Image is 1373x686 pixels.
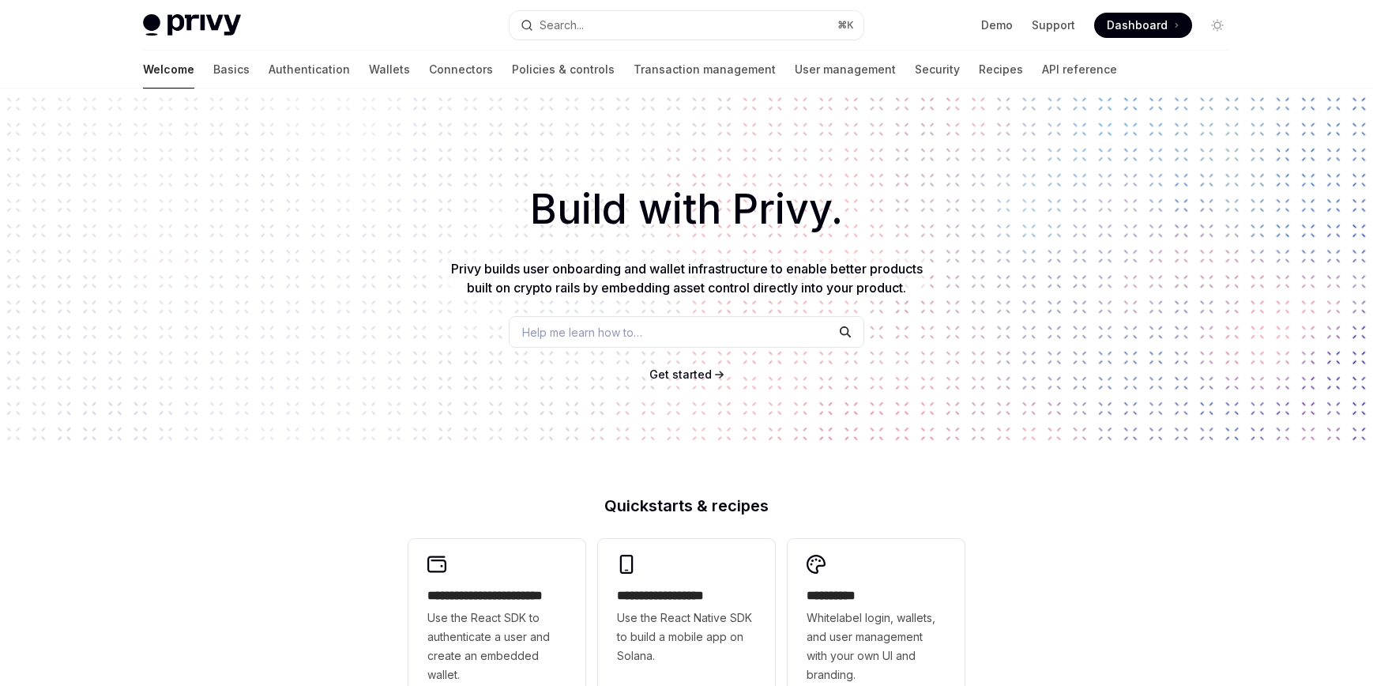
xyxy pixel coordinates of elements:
[634,51,776,89] a: Transaction management
[1107,17,1168,33] span: Dashboard
[795,51,896,89] a: User management
[1094,13,1192,38] a: Dashboard
[979,51,1023,89] a: Recipes
[143,51,194,89] a: Welcome
[1042,51,1117,89] a: API reference
[213,51,250,89] a: Basics
[1205,13,1230,38] button: Toggle dark mode
[408,498,965,514] h2: Quickstarts & recipes
[807,609,946,684] span: Whitelabel login, wallets, and user management with your own UI and branding.
[649,367,712,383] a: Get started
[540,16,584,35] div: Search...
[522,324,642,341] span: Help me learn how to…
[25,179,1348,240] h1: Build with Privy.
[981,17,1013,33] a: Demo
[269,51,350,89] a: Authentication
[143,14,241,36] img: light logo
[1032,17,1075,33] a: Support
[649,367,712,381] span: Get started
[510,11,863,40] button: Search...⌘K
[512,51,615,89] a: Policies & controls
[427,609,566,684] span: Use the React SDK to authenticate a user and create an embedded wallet.
[915,51,960,89] a: Security
[369,51,410,89] a: Wallets
[617,609,756,665] span: Use the React Native SDK to build a mobile app on Solana.
[429,51,493,89] a: Connectors
[451,261,923,296] span: Privy builds user onboarding and wallet infrastructure to enable better products built on crypto ...
[837,19,854,32] span: ⌘ K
